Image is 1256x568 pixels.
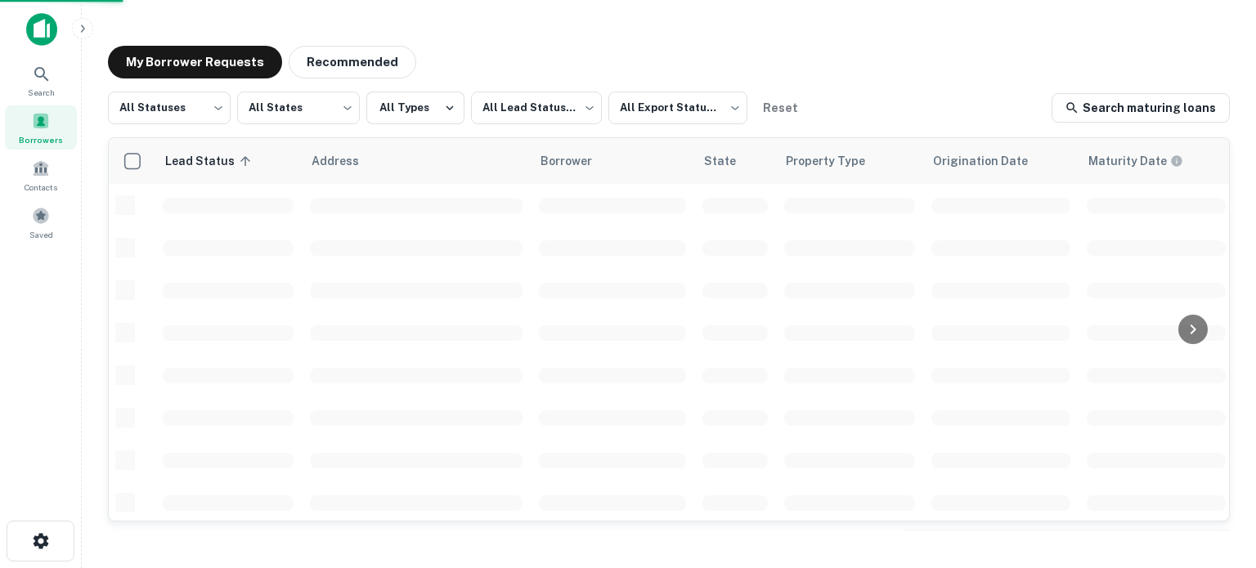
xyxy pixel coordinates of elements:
span: Borrowers [19,133,63,146]
span: Saved [29,228,53,241]
span: Address [312,151,380,171]
span: Borrower [541,151,613,171]
span: Origination Date [933,151,1049,171]
th: Property Type [776,138,923,184]
th: State [694,138,776,184]
span: State [704,151,757,171]
h6: Maturity Date [1088,152,1167,170]
div: All Statuses [108,87,231,129]
button: My Borrower Requests [108,46,282,78]
a: Contacts [5,153,77,197]
a: Saved [5,200,77,244]
div: All Export Statuses [608,87,747,129]
span: Maturity dates displayed may be estimated. Please contact the lender for the most accurate maturi... [1088,152,1204,170]
div: Maturity dates displayed may be estimated. Please contact the lender for the most accurate maturi... [1088,152,1183,170]
img: capitalize-icon.png [26,13,57,46]
a: Search maturing loans [1052,93,1230,123]
iframe: Chat Widget [1174,437,1256,516]
span: Property Type [786,151,886,171]
button: Recommended [289,46,416,78]
span: Contacts [25,181,57,194]
span: Search [28,86,55,99]
button: Reset [754,92,806,124]
th: Lead Status [155,138,302,184]
th: Origination Date [923,138,1079,184]
th: Address [302,138,531,184]
div: All States [237,87,360,129]
div: All Lead Statuses [471,87,602,129]
th: Borrower [531,138,694,184]
button: All Types [366,92,464,124]
span: Lead Status [164,151,256,171]
th: Maturity dates displayed may be estimated. Please contact the lender for the most accurate maturi... [1079,138,1234,184]
a: Search [5,58,77,102]
a: Borrowers [5,105,77,150]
